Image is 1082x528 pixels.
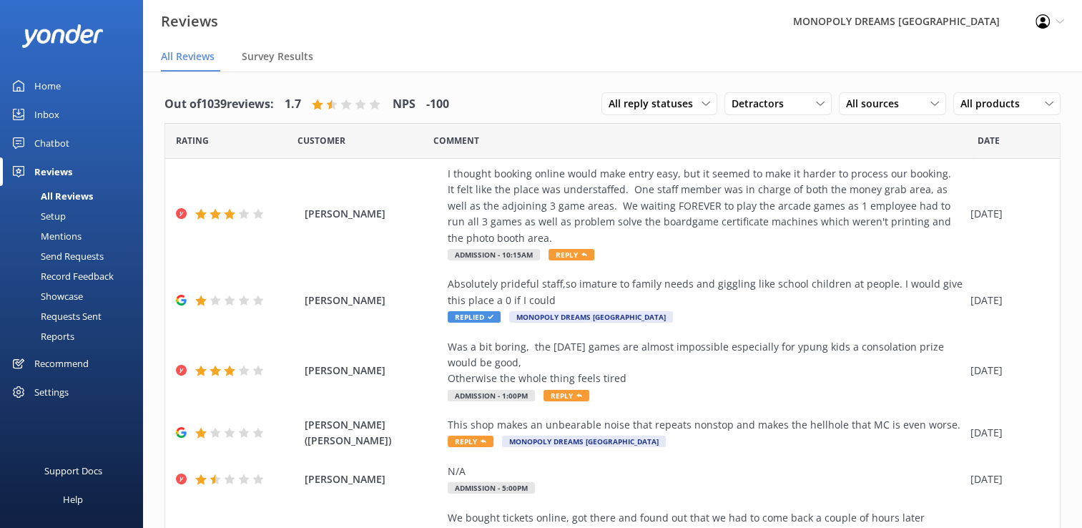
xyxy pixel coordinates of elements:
[970,206,1042,222] div: [DATE]
[9,246,104,266] div: Send Requests
[970,471,1042,487] div: [DATE]
[393,95,415,114] h4: NPS
[448,249,540,260] span: Admission - 10:15am
[305,417,441,449] span: [PERSON_NAME] ([PERSON_NAME])
[34,157,72,186] div: Reviews
[970,363,1042,378] div: [DATE]
[176,134,209,147] span: Date
[34,349,89,378] div: Recommend
[609,96,702,112] span: All reply statuses
[448,417,963,433] div: This shop makes an unbearable noise that repeats nonstop and makes the hellhole that MC is even w...
[9,306,143,326] a: Requests Sent
[448,390,535,401] span: Admission - 1:00pm
[242,49,313,64] span: Survey Results
[9,246,143,266] a: Send Requests
[846,96,908,112] span: All sources
[305,471,441,487] span: [PERSON_NAME]
[448,482,535,494] span: Admission - 5:00pm
[44,456,102,485] div: Support Docs
[63,485,83,514] div: Help
[297,134,345,147] span: Date
[9,326,74,346] div: Reports
[285,95,301,114] h4: 1.7
[549,249,594,260] span: Reply
[448,339,963,387] div: Was a bit boring, the [DATE] games are almost impossible especially for ypung kids a consolation ...
[9,226,82,246] div: Mentions
[448,436,493,447] span: Reply
[978,134,1000,147] span: Date
[9,186,93,206] div: All Reviews
[161,49,215,64] span: All Reviews
[970,425,1042,441] div: [DATE]
[433,134,479,147] span: Question
[9,206,66,226] div: Setup
[305,206,441,222] span: [PERSON_NAME]
[9,266,114,286] div: Record Feedback
[34,72,61,100] div: Home
[732,96,792,112] span: Detractors
[426,95,449,114] h4: -100
[305,363,441,378] span: [PERSON_NAME]
[502,436,666,447] span: MONOPOLY DREAMS [GEOGRAPHIC_DATA]
[21,24,104,48] img: yonder-white-logo.png
[509,311,673,323] span: MONOPOLY DREAMS [GEOGRAPHIC_DATA]
[448,311,501,323] span: Replied
[34,129,69,157] div: Chatbot
[9,286,83,306] div: Showcase
[9,226,143,246] a: Mentions
[161,10,218,33] h3: Reviews
[448,276,963,308] div: Absolutely prideful staff,so imature to family needs and giggling like school children at people....
[544,390,589,401] span: Reply
[34,100,59,129] div: Inbox
[970,293,1042,308] div: [DATE]
[9,266,143,286] a: Record Feedback
[9,306,102,326] div: Requests Sent
[9,286,143,306] a: Showcase
[305,293,441,308] span: [PERSON_NAME]
[960,96,1028,112] span: All products
[34,378,69,406] div: Settings
[164,95,274,114] h4: Out of 1039 reviews:
[448,166,963,246] div: I thought booking online would make entry easy, but it seemed to make it harder to process our bo...
[9,326,143,346] a: Reports
[9,206,143,226] a: Setup
[9,186,143,206] a: All Reviews
[448,464,963,479] div: N/A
